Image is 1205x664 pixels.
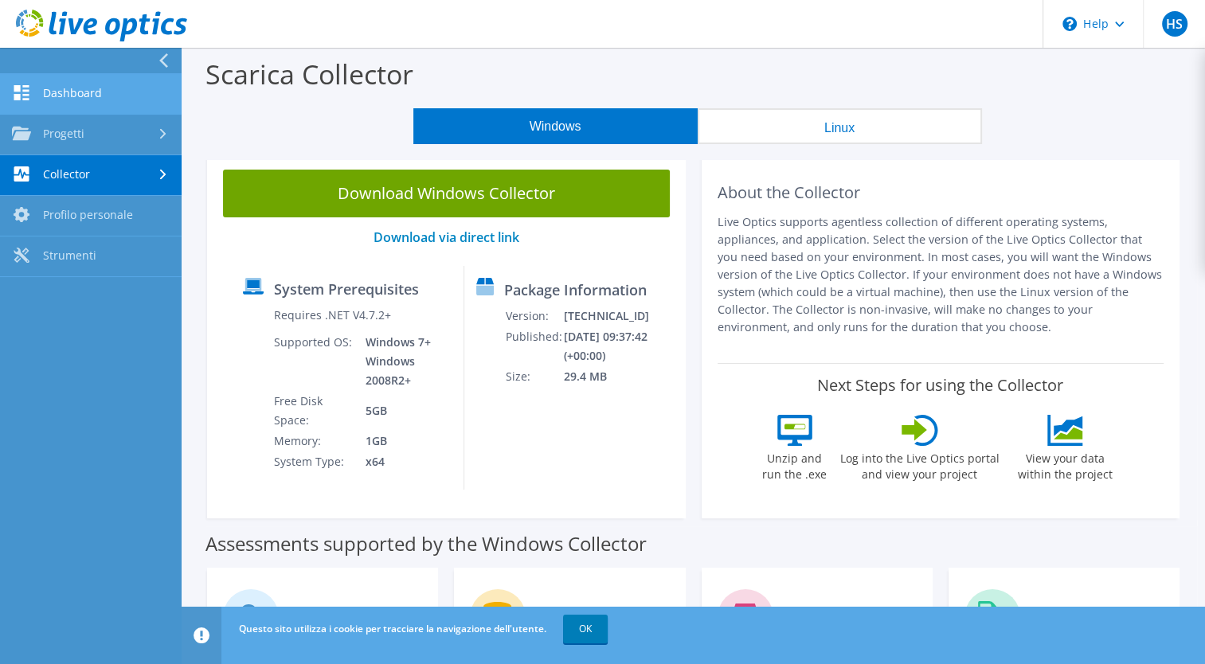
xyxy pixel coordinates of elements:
[1062,17,1077,31] svg: \n
[273,332,354,391] td: Supported OS:
[354,332,451,391] td: Windows 7+ Windows 2008R2+
[239,622,546,635] span: Questo sito utilizza i cookie per tracciare la navigazione dell'utente.
[273,451,354,472] td: System Type:
[563,326,679,366] td: [DATE] 09:37:42 (+00:00)
[563,366,679,387] td: 29.4 MB
[781,605,897,621] label: Data Protection
[563,306,679,326] td: [TECHNICAL_ID]
[413,108,698,144] button: Windows
[354,391,451,431] td: 5GB
[273,391,354,431] td: Free Disk Space:
[223,170,670,217] a: Download Windows Collector
[1162,11,1187,37] span: HS
[354,451,451,472] td: x64
[534,605,590,621] label: Storage
[205,536,647,552] label: Assessments supported by the Windows Collector
[505,366,563,387] td: Size:
[839,446,1000,482] label: Log into the Live Optics portal and view your project
[374,228,519,246] a: Download via direct link
[505,326,563,366] td: Published:
[205,56,413,92] label: Scarica Collector
[354,431,451,451] td: 1GB
[718,213,1164,336] p: Live Optics supports agentless collection of different operating systems, appliances, and applica...
[287,605,413,621] label: Server and Cloud
[1028,605,1053,621] label: File
[758,446,831,482] label: Unzip and run the .exe
[505,306,563,326] td: Version:
[718,183,1164,202] h2: About the Collector
[273,431,354,451] td: Memory:
[274,281,419,297] label: System Prerequisites
[274,307,391,323] label: Requires .NET V4.7.2+
[817,376,1063,395] label: Next Steps for using the Collector
[504,282,647,298] label: Package Information
[563,615,608,643] a: OK
[1008,446,1123,482] label: View your data within the project
[698,108,982,144] button: Linux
